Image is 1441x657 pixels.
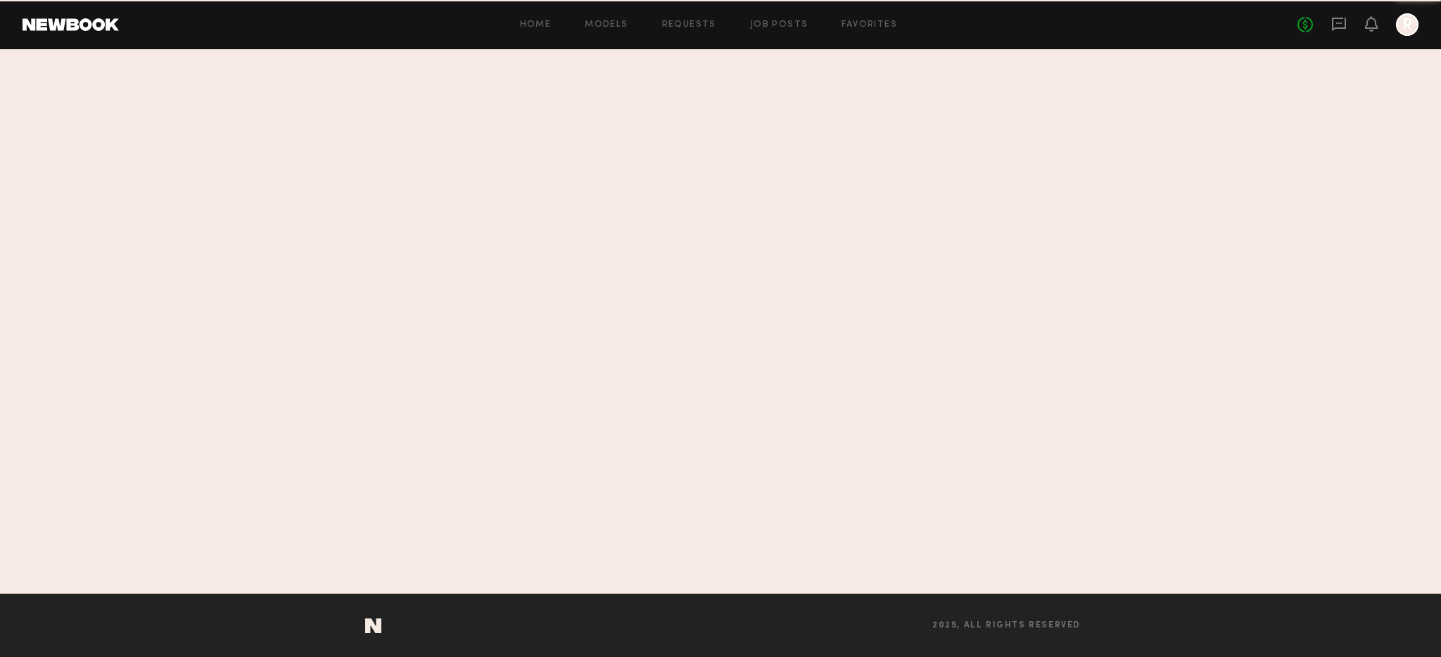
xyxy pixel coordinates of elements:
[750,20,808,30] a: Job Posts
[932,621,1081,630] span: 2025, all rights reserved
[520,20,552,30] a: Home
[662,20,716,30] a: Requests
[842,20,897,30] a: Favorites
[1396,13,1418,36] a: R
[585,20,628,30] a: Models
